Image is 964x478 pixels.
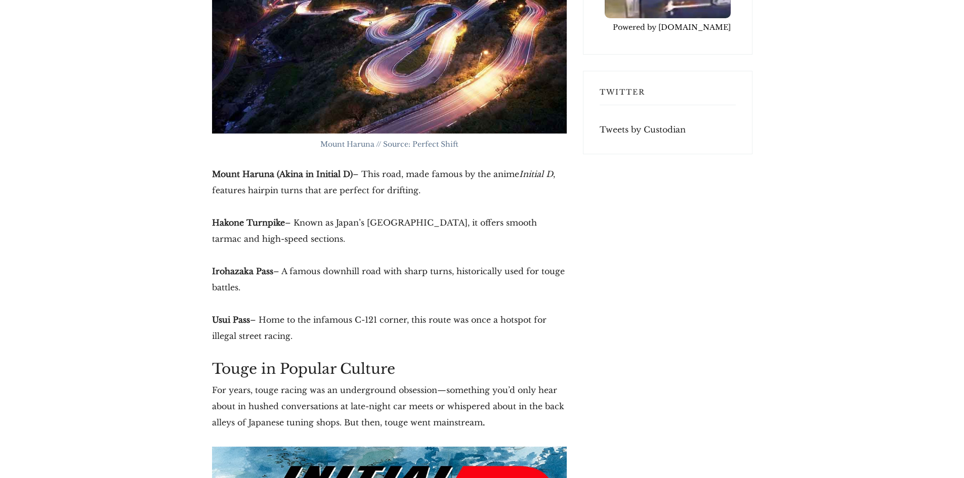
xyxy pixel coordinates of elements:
strong: Mount Haruna (Akina in Initial D) [212,169,353,179]
h3: Twitter [600,88,736,105]
strong: . [483,417,485,427]
p: – This road, made famous by the anime , features hairpin turns that are perfect for drifting. [212,166,567,198]
strong: Usui Pass [212,315,250,325]
span: Mount Haruna // Source: Perfect Shift [320,140,458,149]
h2: Touge in Popular Culture [212,360,567,378]
a: Powered by [DOMAIN_NAME] [613,19,731,35]
strong: Hakone Turnpike [212,218,285,228]
p: – Home to the infamous C-121 corner, this route was once a hotspot for illegal street racing. [212,312,567,344]
p: For years, touge racing was an underground obsession—something you’d only hear about in hushed co... [212,382,567,430]
p: – A famous downhill road with sharp turns, historically used for touge battles. [212,263,567,295]
p: – Known as Japan’s [GEOGRAPHIC_DATA], it offers smooth tarmac and high-speed sections. [212,214,567,247]
a: Tweets by Custodian [600,124,686,135]
strong: Irohazaka Pass [212,266,273,276]
em: Initial D [519,169,553,179]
